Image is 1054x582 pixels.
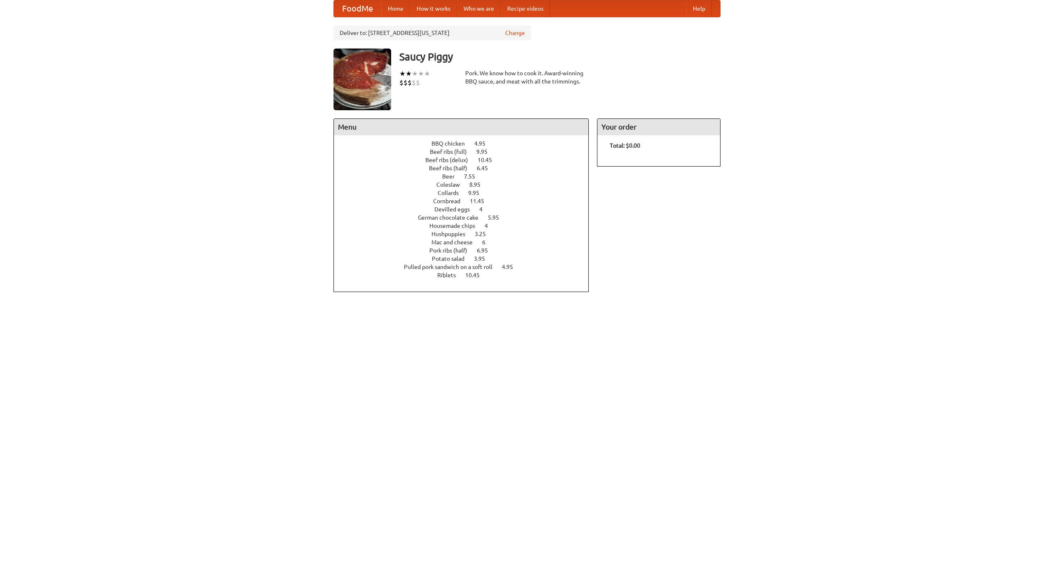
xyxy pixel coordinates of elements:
a: Cornbread 11.45 [433,198,499,204]
span: Hushpuppies [431,231,473,237]
span: 5.95 [488,214,507,221]
a: Mac and cheese 6 [431,239,501,246]
a: Collards 9.95 [438,190,494,196]
a: Potato salad 3.95 [432,255,500,262]
li: $ [412,78,416,87]
span: 3.25 [475,231,494,237]
li: ★ [418,69,424,78]
a: Beer 7.55 [442,173,490,180]
a: Housemade chips 4 [429,223,503,229]
span: Riblets [437,272,464,278]
li: $ [408,78,412,87]
div: Deliver to: [STREET_ADDRESS][US_STATE] [333,26,531,40]
li: ★ [406,69,412,78]
span: German chocolate cake [418,214,487,221]
span: Potato salad [432,255,473,262]
a: Beef ribs (delux) 10.45 [425,157,507,163]
img: angular.jpg [333,49,391,110]
a: Devilled eggs 4 [434,206,498,213]
span: 4 [485,223,496,229]
a: Home [381,0,410,17]
span: 11.45 [470,198,492,204]
span: 7.55 [464,173,483,180]
span: 4.95 [502,264,521,270]
span: Beer [442,173,463,180]
span: 4.95 [474,140,494,147]
span: 8.95 [469,181,489,188]
a: Beef ribs (half) 6.45 [429,165,503,172]
span: Pulled pork sandwich on a soft roll [404,264,501,270]
a: Beef ribs (full) 9.95 [430,148,503,155]
span: Pork ribs (half) [429,247,476,254]
a: How it works [410,0,457,17]
span: 6 [482,239,494,246]
a: BBQ chicken 4.95 [431,140,501,147]
span: Housemade chips [429,223,483,229]
li: $ [403,78,408,87]
a: Hushpuppies 3.25 [431,231,501,237]
span: Coleslaw [436,181,468,188]
li: $ [399,78,403,87]
h4: Menu [334,119,588,135]
a: German chocolate cake 5.95 [418,214,514,221]
b: Total: $0.00 [610,142,640,149]
span: 10.45 [478,157,500,163]
span: 6.95 [477,247,496,254]
span: Cornbread [433,198,469,204]
span: Beef ribs (full) [430,148,475,155]
a: Who we are [457,0,501,17]
a: Coleslaw 8.95 [436,181,496,188]
span: Devilled eggs [434,206,478,213]
a: FoodMe [334,0,381,17]
span: 3.95 [474,255,493,262]
a: Change [505,29,525,37]
span: 10.45 [465,272,488,278]
span: Collards [438,190,467,196]
span: 4 [479,206,491,213]
span: 9.95 [468,190,487,196]
h3: Saucy Piggy [399,49,721,65]
h4: Your order [597,119,720,135]
li: ★ [399,69,406,78]
a: Recipe videos [501,0,550,17]
span: 9.95 [476,148,496,155]
a: Pulled pork sandwich on a soft roll 4.95 [404,264,528,270]
li: ★ [424,69,430,78]
span: BBQ chicken [431,140,473,147]
a: Riblets 10.45 [437,272,495,278]
span: 6.45 [477,165,496,172]
a: Pork ribs (half) 6.95 [429,247,503,254]
li: $ [416,78,420,87]
span: Beef ribs (half) [429,165,476,172]
span: Mac and cheese [431,239,481,246]
div: Pork. We know how to cook it. Award-winning BBQ sauce, and meat with all the trimmings. [465,69,589,86]
a: Help [686,0,712,17]
li: ★ [412,69,418,78]
span: Beef ribs (delux) [425,157,476,163]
